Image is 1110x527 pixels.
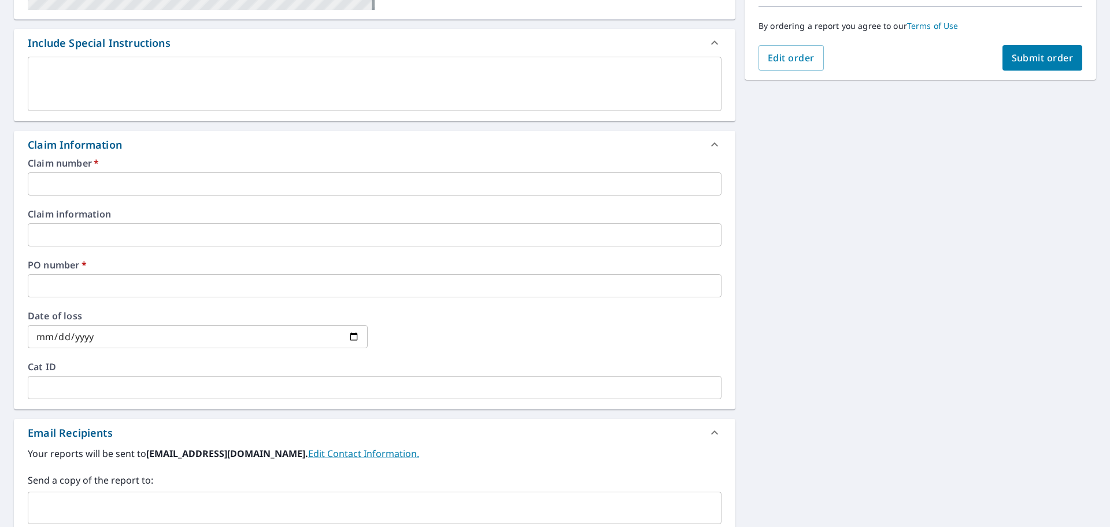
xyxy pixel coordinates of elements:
b: [EMAIL_ADDRESS][DOMAIN_NAME]. [146,447,308,460]
div: Email Recipients [14,419,735,447]
a: Terms of Use [907,20,959,31]
div: Claim Information [28,137,122,153]
label: PO number [28,260,721,270]
div: Email Recipients [28,425,113,441]
button: Edit order [758,45,824,71]
div: Include Special Instructions [28,35,171,51]
label: Your reports will be sent to [28,447,721,460]
label: Date of loss [28,311,368,320]
span: Edit order [768,51,815,64]
button: Submit order [1002,45,1083,71]
label: Claim number [28,159,721,168]
label: Claim information [28,209,721,219]
div: Claim Information [14,131,735,159]
label: Cat ID [28,362,721,371]
label: Send a copy of the report to: [28,473,721,487]
span: Submit order [1012,51,1074,64]
a: EditContactInfo [308,447,419,460]
p: By ordering a report you agree to our [758,21,1082,31]
div: Include Special Instructions [14,29,735,57]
